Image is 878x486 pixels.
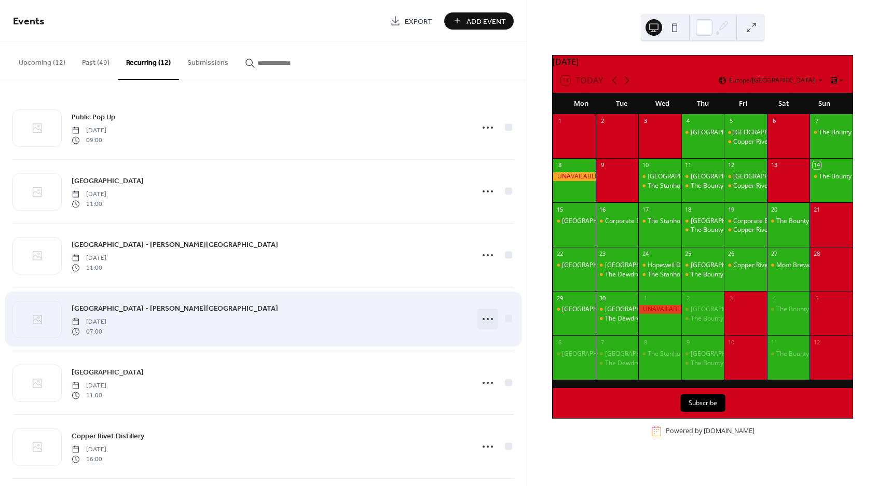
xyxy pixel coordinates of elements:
[727,117,735,125] div: 5
[596,359,639,368] div: The Dewdrop
[605,314,644,323] div: The Dewdrop
[72,454,106,464] span: 16:00
[724,137,767,146] div: Copper Rivet Distillery
[681,172,724,181] div: Medway City Estate - Sir Thomas Longley Road
[72,254,106,263] span: [DATE]
[767,217,810,226] div: The Bounty
[727,294,735,302] div: 3
[72,135,106,145] span: 09:00
[767,261,810,270] div: Moot Brewery
[648,172,710,181] div: [GEOGRAPHIC_DATA]
[648,217,771,226] div: The Stanhope Arms, [GEOGRAPHIC_DATA]
[562,261,625,270] div: [GEOGRAPHIC_DATA]
[776,350,809,358] div: The Bounty
[72,327,106,336] span: 07:00
[691,226,723,234] div: The Bounty
[681,226,724,234] div: The Bounty
[553,217,596,226] div: West Yoke Farm
[641,205,649,213] div: 17
[691,350,870,358] div: [GEOGRAPHIC_DATA] - [PERSON_NAME][GEOGRAPHIC_DATA]
[691,217,870,226] div: [GEOGRAPHIC_DATA] - [PERSON_NAME][GEOGRAPHIC_DATA]
[553,305,596,314] div: West Yoke Farm
[680,394,725,412] button: Subscribe
[648,350,771,358] div: The Stanhope Arms, [GEOGRAPHIC_DATA]
[641,338,649,346] div: 8
[556,294,564,302] div: 29
[666,427,754,436] div: Powered by
[72,176,144,187] span: [GEOGRAPHIC_DATA]
[691,314,723,323] div: The Bounty
[733,172,796,181] div: [GEOGRAPHIC_DATA]
[13,11,45,32] span: Events
[681,217,724,226] div: Medway City Estate - Sir Thomas Longley Road
[556,250,564,258] div: 22
[596,261,639,270] div: Gillingham Business Park
[770,161,778,169] div: 13
[641,294,649,302] div: 1
[382,12,440,30] a: Export
[684,294,692,302] div: 2
[727,161,735,169] div: 12
[605,217,652,226] div: Corporate Event
[727,205,735,213] div: 19
[561,93,601,114] div: Mon
[770,205,778,213] div: 20
[72,381,106,391] span: [DATE]
[599,205,607,213] div: 16
[704,427,754,436] a: [DOMAIN_NAME]
[72,112,115,123] span: Public Pop Up
[642,93,682,114] div: Wed
[444,12,514,30] a: Add Event
[681,350,724,358] div: Medway City Estate - Sir Thomas Longley Road
[405,16,432,27] span: Export
[681,270,724,279] div: The Bounty
[804,93,844,114] div: Sun
[596,217,639,226] div: Corporate Event
[72,317,106,327] span: [DATE]
[638,172,681,181] div: West Yoke Farm
[562,305,625,314] div: [GEOGRAPHIC_DATA]
[684,161,692,169] div: 11
[72,239,278,251] a: [GEOGRAPHIC_DATA] - [PERSON_NAME][GEOGRAPHIC_DATA]
[638,270,681,279] div: The Stanhope Arms, Brastead
[813,161,820,169] div: 14
[763,93,804,114] div: Sat
[553,261,596,270] div: West Yoke Farm
[691,128,870,137] div: [GEOGRAPHIC_DATA] - [PERSON_NAME][GEOGRAPHIC_DATA]
[638,261,681,270] div: Hopewell Drive
[553,350,596,358] div: West Yoke Farm
[810,172,853,181] div: The Bounty
[72,111,115,123] a: Public Pop Up
[556,161,564,169] div: 8
[605,305,668,314] div: [GEOGRAPHIC_DATA]
[733,128,796,137] div: [GEOGRAPHIC_DATA]
[72,302,278,314] a: [GEOGRAPHIC_DATA] - [PERSON_NAME][GEOGRAPHIC_DATA]
[723,93,763,114] div: Fri
[72,367,144,378] span: [GEOGRAPHIC_DATA]
[596,270,639,279] div: The Dewdrop
[770,250,778,258] div: 27
[724,261,767,270] div: Copper Rivet Distillery
[10,42,74,79] button: Upcoming (12)
[724,226,767,234] div: Copper Rivet Distillery
[605,359,644,368] div: The Dewdrop
[691,305,870,314] div: [GEOGRAPHIC_DATA] - [PERSON_NAME][GEOGRAPHIC_DATA]
[684,338,692,346] div: 9
[638,182,681,190] div: The Stanhope Arms, Brastead
[819,128,852,137] div: The Bounty
[638,217,681,226] div: The Stanhope Arms, Brastead
[74,42,118,79] button: Past (49)
[72,126,106,135] span: [DATE]
[691,172,870,181] div: [GEOGRAPHIC_DATA] - [PERSON_NAME][GEOGRAPHIC_DATA]
[596,314,639,323] div: The Dewdrop
[684,250,692,258] div: 25
[733,261,797,270] div: Copper Rivet Distillery
[179,42,237,79] button: Submissions
[72,366,144,378] a: [GEOGRAPHIC_DATA]
[641,117,649,125] div: 3
[724,128,767,137] div: Gillingham Business Park
[599,117,607,125] div: 2
[733,137,797,146] div: Copper Rivet Distillery
[724,217,767,226] div: Corporate Event
[682,93,723,114] div: Thu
